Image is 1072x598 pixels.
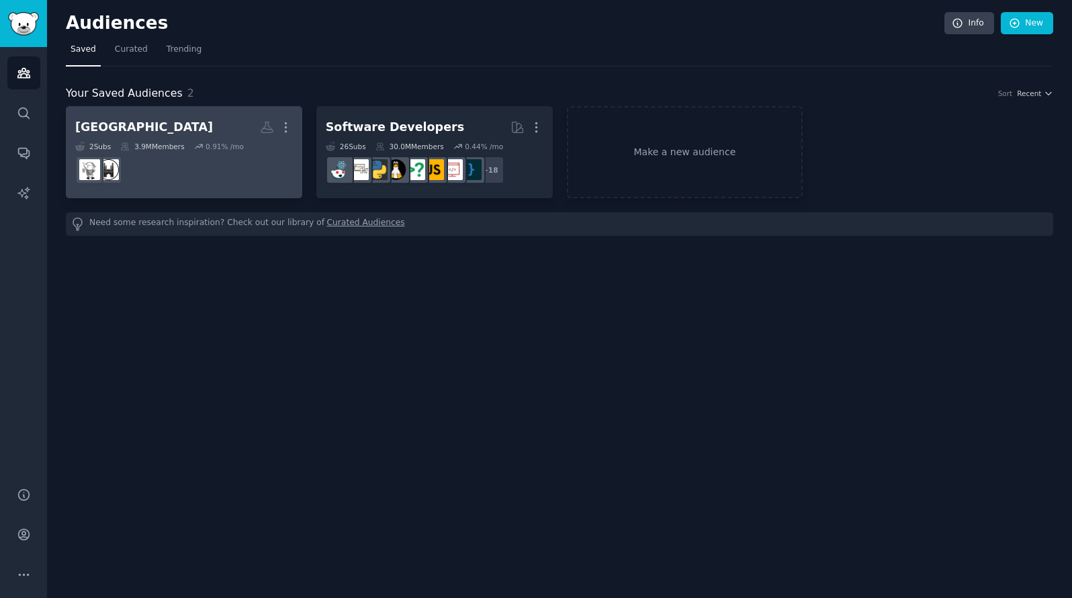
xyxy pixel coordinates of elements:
a: Software Developers26Subs30.0MMembers0.44% /mo+18programmingwebdevjavascriptcscareerquestionslinu... [316,106,553,198]
div: 26 Sub s [326,142,366,151]
a: Make a new audience [567,106,803,198]
button: Recent [1017,89,1053,98]
span: Saved [71,44,96,56]
div: Sort [998,89,1013,98]
img: linux [386,159,406,180]
img: cscareerquestions [404,159,425,180]
img: programming [461,159,482,180]
img: india [79,159,100,180]
div: [GEOGRAPHIC_DATA] [75,119,213,136]
img: learnpython [348,159,369,180]
div: 0.91 % /mo [206,142,244,151]
span: Recent [1017,89,1041,98]
div: Software Developers [326,119,464,136]
div: + 18 [476,156,504,184]
div: 2 Sub s [75,142,111,151]
img: webdev [442,159,463,180]
img: GummySearch logo [8,12,39,36]
img: reactjs [329,159,350,180]
div: 0.44 % /mo [465,142,503,151]
a: Info [944,12,994,35]
img: javascript [423,159,444,180]
span: Curated [115,44,148,56]
a: Curated Audiences [327,217,405,231]
img: Python [367,159,388,180]
a: New [1001,12,1053,35]
h2: Audiences [66,13,944,34]
div: 30.0M Members [375,142,444,151]
a: Trending [162,39,206,67]
img: hyderabad [98,159,119,180]
a: [GEOGRAPHIC_DATA]2Subs3.9MMembers0.91% /mohyderabadindia [66,106,302,198]
span: 2 [187,87,194,99]
div: Need some research inspiration? Check out our library of [66,212,1053,236]
a: Curated [110,39,152,67]
span: Your Saved Audiences [66,85,183,102]
span: Trending [167,44,202,56]
div: 3.9M Members [120,142,184,151]
a: Saved [66,39,101,67]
